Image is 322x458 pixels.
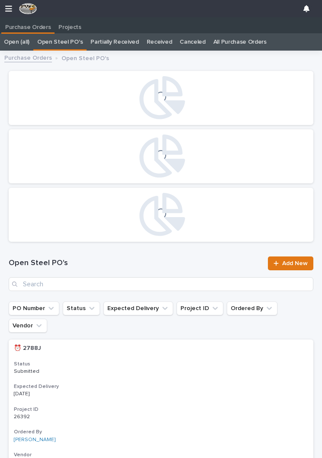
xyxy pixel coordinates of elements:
[55,17,85,34] a: Projects
[9,258,263,269] h1: Open Steel PO's
[147,33,172,51] a: Received
[14,368,86,375] p: Submitted
[14,383,308,390] h3: Expected Delivery
[103,301,173,315] button: Expected Delivery
[14,437,55,443] a: [PERSON_NAME]
[58,17,81,31] p: Projects
[61,53,109,62] p: Open Steel PO's
[9,301,59,315] button: PO Number
[213,33,267,51] a: All Purchase Orders
[5,17,51,31] p: Purchase Orders
[227,301,277,315] button: Ordered By
[14,391,86,397] p: [DATE]
[1,17,55,32] a: Purchase Orders
[14,343,43,352] p: ⏰ 2788J
[9,319,47,333] button: Vendor
[14,412,32,420] p: 26392
[4,52,52,62] a: Purchase Orders
[63,301,100,315] button: Status
[14,361,308,368] h3: Status
[14,406,308,413] h3: Project ID
[180,33,206,51] a: Canceled
[14,429,308,436] h3: Ordered By
[90,33,138,51] a: Partially Received
[177,301,223,315] button: Project ID
[282,260,308,266] span: Add New
[9,277,313,291] input: Search
[19,3,37,14] img: F4NWVRlRhyjtPQOJfFs5
[4,33,29,51] a: Open (all)
[37,33,83,51] a: Open Steel PO's
[268,256,313,270] a: Add New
